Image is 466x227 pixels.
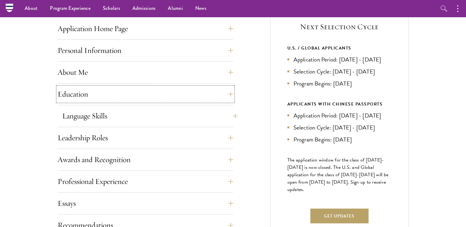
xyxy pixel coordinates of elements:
div: U.S. / GLOBAL APPLICANTS [287,44,391,52]
h5: Next Selection Cycle [287,22,391,32]
li: Application Period: [DATE] - [DATE] [287,111,391,120]
button: Essays [58,196,233,211]
button: About Me [58,65,233,80]
button: Get Updates [310,209,368,223]
li: Program Begins: [DATE] [287,135,391,144]
span: The application window for the class of [DATE]-[DATE] is now closed. The U.S. and Global applicat... [287,156,389,193]
button: Language Skills [62,109,238,123]
li: Selection Cycle: [DATE] - [DATE] [287,67,391,76]
li: Program Begins: [DATE] [287,79,391,88]
li: Selection Cycle: [DATE] - [DATE] [287,123,391,132]
li: Application Period: [DATE] - [DATE] [287,55,391,64]
button: Personal Information [58,43,233,58]
button: Application Home Page [58,21,233,36]
button: Education [58,87,233,102]
button: Awards and Recognition [58,152,233,167]
button: Professional Experience [58,174,233,189]
div: APPLICANTS WITH CHINESE PASSPORTS [287,100,391,108]
button: Leadership Roles [58,130,233,145]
